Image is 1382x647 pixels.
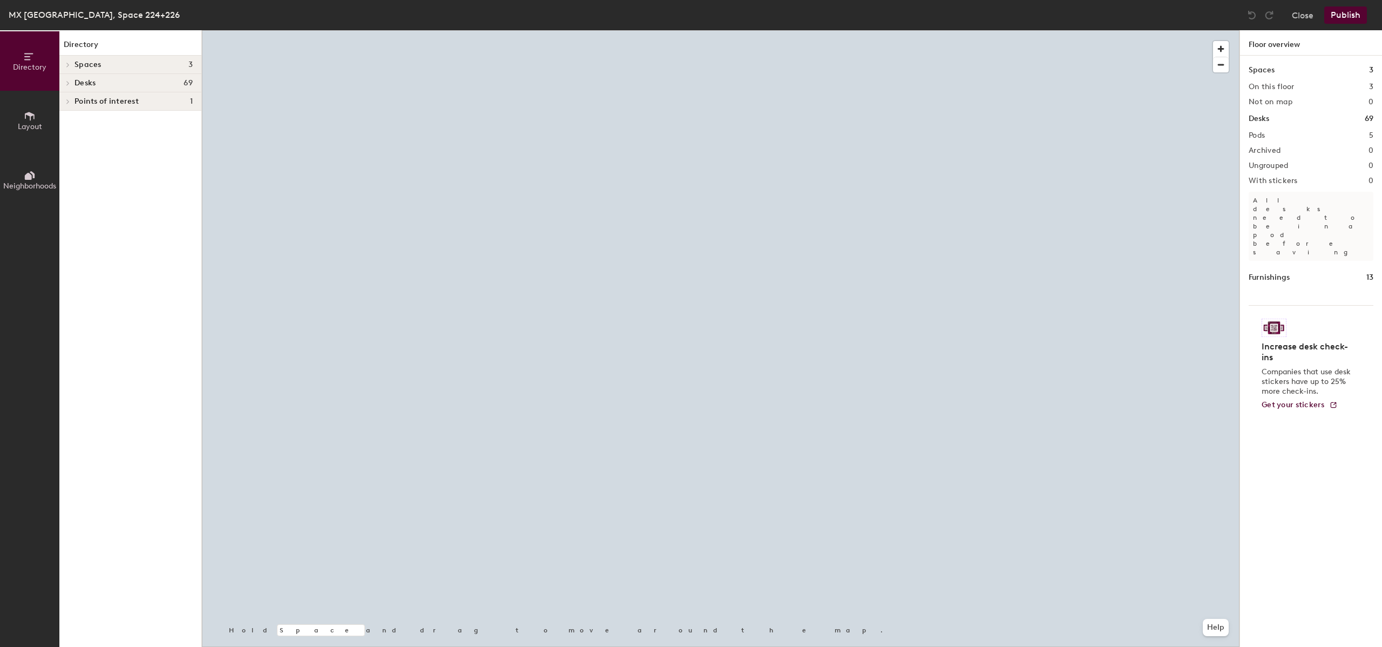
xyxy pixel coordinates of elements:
[1369,161,1373,170] h2: 0
[59,39,201,56] h1: Directory
[184,79,193,87] span: 69
[1262,341,1354,363] h4: Increase desk check-ins
[18,122,42,131] span: Layout
[1240,30,1382,56] h1: Floor overview
[1249,98,1292,106] h2: Not on map
[1262,367,1354,396] p: Companies that use desk stickers have up to 25% more check-ins.
[1249,177,1298,185] h2: With stickers
[1203,619,1229,636] button: Help
[1249,161,1289,170] h2: Ungrouped
[9,8,180,22] div: MX [GEOGRAPHIC_DATA], Space 224+226
[13,63,46,72] span: Directory
[1246,10,1257,21] img: Undo
[1369,64,1373,76] h1: 3
[1366,272,1373,284] h1: 13
[74,60,101,69] span: Spaces
[1369,131,1373,140] h2: 5
[1262,319,1286,337] img: Sticker logo
[1365,113,1373,125] h1: 69
[1369,146,1373,155] h2: 0
[1369,83,1373,91] h2: 3
[1262,400,1325,409] span: Get your stickers
[188,60,193,69] span: 3
[1369,177,1373,185] h2: 0
[1249,64,1275,76] h1: Spaces
[1292,6,1313,24] button: Close
[1249,113,1269,125] h1: Desks
[1264,10,1275,21] img: Redo
[1262,401,1338,410] a: Get your stickers
[1369,98,1373,106] h2: 0
[1249,131,1265,140] h2: Pods
[3,181,56,191] span: Neighborhoods
[74,97,139,106] span: Points of interest
[1249,83,1295,91] h2: On this floor
[74,79,96,87] span: Desks
[1249,146,1281,155] h2: Archived
[1249,192,1373,261] p: All desks need to be in a pod before saving
[1324,6,1367,24] button: Publish
[1249,272,1290,284] h1: Furnishings
[190,97,193,106] span: 1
